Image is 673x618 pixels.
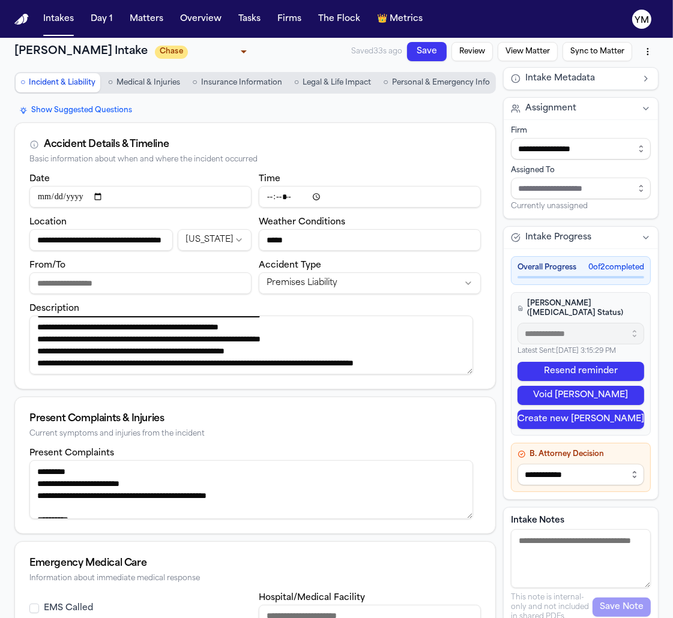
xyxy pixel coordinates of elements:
button: Assignment [504,98,658,119]
button: Tasks [234,8,265,30]
button: Intakes [38,8,79,30]
input: Incident time [259,186,481,208]
span: ○ [108,77,113,89]
textarea: Incident description [29,316,473,374]
button: The Flock [313,8,365,30]
div: Accident Details & Timeline [44,137,169,152]
label: Present Complaints [29,449,114,458]
span: Incident & Liability [29,78,95,88]
div: Current symptoms and injuries from the incident [29,430,481,439]
a: Home [14,14,29,25]
button: More actions [637,41,659,62]
button: Intake Metadata [504,68,658,89]
h4: B. Attorney Decision [518,449,644,459]
label: Weather Conditions [259,218,345,227]
button: Day 1 [86,8,118,30]
button: Show Suggested Questions [14,103,137,118]
button: View Matter [498,42,558,61]
span: Intake Metadata [525,73,595,85]
span: 0 of 2 completed [588,263,644,272]
label: Date [29,175,50,184]
input: Incident date [29,186,252,208]
input: Select firm [511,138,651,160]
span: Chase [155,46,188,59]
button: Save [407,42,447,61]
button: Create new [PERSON_NAME] [518,410,644,429]
label: Time [259,175,280,184]
span: Insurance Information [201,78,282,88]
button: Review [451,42,493,61]
span: Assignment [525,103,576,115]
button: Incident state [178,229,252,251]
span: Currently unassigned [511,202,588,211]
div: Assigned To [511,166,651,175]
span: ○ [192,77,197,89]
button: Go to Legal & Life Impact [289,73,376,92]
label: From/To [29,261,65,270]
label: Description [29,304,79,313]
button: Void [PERSON_NAME] [518,386,644,405]
label: Intake Notes [511,515,651,527]
button: Go to Personal & Emergency Info [378,73,494,92]
span: Personal & Emergency Info [392,78,490,88]
div: Update intake status [155,43,251,60]
span: Saved 33s ago [351,48,402,55]
p: Latest Sent: [DATE] 3:15:29 PM [518,347,644,357]
div: Information about immediate medical response [29,574,481,583]
button: Overview [175,8,226,30]
span: Medical & Injuries [116,78,180,88]
div: Present Complaints & Injuries [29,412,481,426]
span: Legal & Life Impact [303,78,371,88]
textarea: Intake notes [511,529,651,588]
button: Go to Medical & Injuries [103,73,185,92]
h4: [PERSON_NAME] ([MEDICAL_DATA] Status) [518,299,644,318]
label: Location [29,218,67,227]
div: Firm [511,126,651,136]
span: Overall Progress [518,263,576,272]
input: Incident location [29,229,173,251]
span: ○ [20,77,25,89]
button: Go to Insurance Information [187,73,286,92]
span: Intake Progress [525,232,591,244]
button: Sync to Matter [563,42,632,61]
h1: [PERSON_NAME] Intake [14,43,148,60]
button: Firms [273,8,306,30]
img: Finch Logo [14,14,29,25]
button: Intake Progress [504,227,658,248]
div: Emergency Medical Care [29,556,481,571]
div: Basic information about when and where the incident occurred [29,155,481,164]
label: Accident Type [259,261,321,270]
textarea: Present complaints [29,460,473,519]
input: Assign to staff member [511,178,651,199]
button: Resend reminder [518,362,644,381]
span: ○ [294,77,299,89]
label: Hospital/Medical Facility [259,593,365,602]
label: EMS Called [44,602,93,614]
input: Weather conditions [259,229,481,251]
span: ○ [383,77,388,89]
input: From/To destination [29,272,252,294]
button: crownMetrics [372,8,427,30]
button: Matters [125,8,168,30]
button: Go to Incident & Liability [16,73,100,92]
